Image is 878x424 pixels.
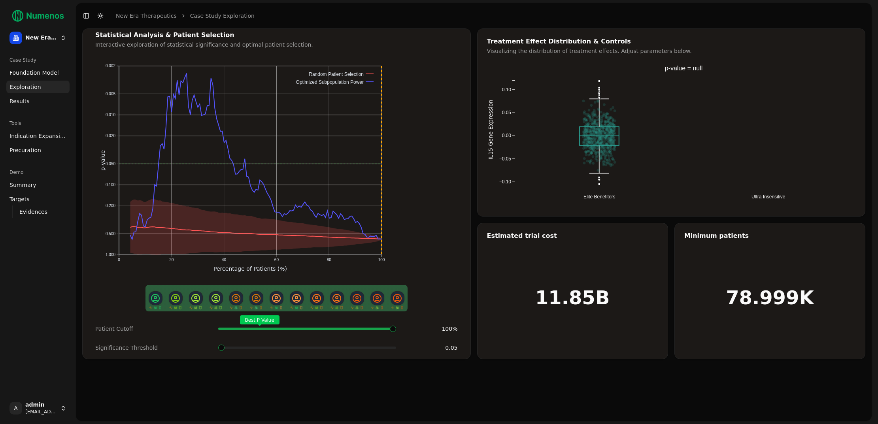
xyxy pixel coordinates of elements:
a: Exploration [6,81,70,93]
text: 0 [118,258,120,262]
a: Precuration [6,144,70,156]
div: Treatment Effect Distribution & Controls [487,38,856,45]
h1: 78.999K [726,288,814,307]
text: 0.005 [106,92,115,96]
text: 1.000 [106,253,115,257]
text: −0.10 [499,179,511,185]
span: [EMAIL_ADDRESS] [25,409,57,415]
div: Case Study [6,54,70,66]
a: Summary [6,179,70,191]
span: Best P Value [240,315,279,324]
text: 0.100 [106,183,115,187]
text: 0.00 [502,133,511,138]
span: Targets [9,195,30,203]
nav: breadcrumb [116,12,255,20]
text: Elite Benefiters [583,194,615,200]
span: admin [25,401,57,409]
button: Toggle Sidebar [81,10,92,21]
text: 100 [378,258,385,262]
a: Indication Expansion [6,130,70,142]
text: Random Patient Selection [309,72,364,77]
a: Foundation Model [6,66,70,79]
div: Significance Threshold [95,344,212,352]
span: Exploration [9,83,41,91]
div: Interactive exploration of statistical significance and optimal patient selection. [95,41,458,49]
div: Tools [6,117,70,130]
a: Results [6,95,70,107]
text: 0.200 [106,204,115,208]
text: −0.05 [499,156,511,162]
div: Demo [6,166,70,179]
text: 0.500 [106,232,115,236]
text: Ultra Insensitive [751,194,785,200]
span: Foundation Model [9,69,59,77]
div: Visualizing the distribution of treatment effects. Adjust parameters below. [487,47,856,55]
text: Percentage of Patients (%) [213,266,287,272]
span: Evidences [19,208,47,216]
button: Toggle Dark Mode [95,10,106,21]
text: IL15 Gene Expression [487,100,494,160]
span: A [9,402,22,415]
div: Statistical Analysis & Patient Selection [95,32,458,38]
text: 20 [169,258,174,262]
span: Results [9,97,30,105]
text: 80 [327,258,332,262]
text: 0.020 [106,134,115,138]
span: Precuration [9,146,41,154]
span: Indication Expansion [9,132,66,140]
button: New Era Therapeutics [6,28,70,47]
span: New Era Therapeutics [25,34,57,41]
text: 0.050 [106,162,115,166]
text: p-value [100,150,106,171]
text: 0.002 [106,64,115,68]
a: Targets [6,193,70,205]
text: Optimized Subpopulation Power [296,79,364,85]
h1: 11.85B [535,288,610,307]
div: 0.05 [402,344,457,352]
a: New Era Therapeutics [116,12,177,20]
div: Patient Cutoff [95,325,212,333]
text: 0.05 [502,110,511,115]
img: Numenos [6,6,70,25]
a: Case Study Exploration [190,12,255,20]
text: 0.010 [106,113,115,117]
a: Evidences [16,206,60,217]
div: 100 % [402,325,457,333]
text: 60 [274,258,279,262]
button: Aadmin[EMAIL_ADDRESS] [6,399,70,418]
text: p-value = null [665,65,702,72]
text: 0.10 [502,87,511,92]
span: Summary [9,181,36,189]
text: 40 [222,258,227,262]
